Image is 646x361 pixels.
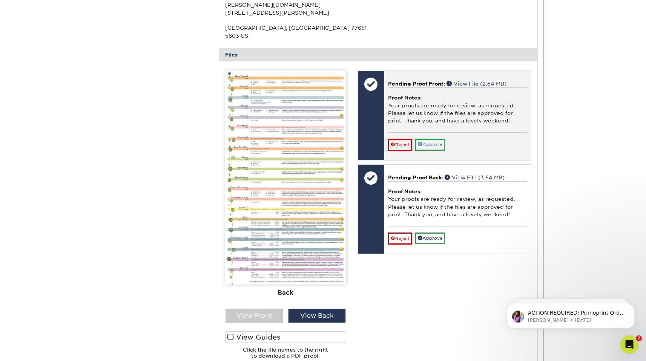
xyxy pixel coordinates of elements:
div: Files [219,48,537,61]
a: View File (2.84 MB) [447,81,506,87]
span: 7 [636,335,642,341]
a: Reject [388,233,412,245]
div: Your proofs are ready for review, as requested. Please let us know if the files are approved for ... [388,87,527,132]
label: View Guides [225,331,346,343]
a: Reject [388,139,412,151]
iframe: Intercom notifications message [495,288,646,341]
div: View Front [226,309,283,323]
strong: Proof Notes: [388,188,422,194]
span: Pending Proof Back: [388,174,443,180]
a: Approve [415,139,445,150]
div: View Back [288,309,346,323]
span: ACTION REQUIRED: Primoprint Order 2599-85081-10335 Thank you for placing your print order with Pr... [33,22,130,215]
div: Your proofs are ready for review, as requested. Please let us know if the files are approved for ... [388,181,527,226]
a: Approve [415,233,445,244]
div: Back [225,285,346,301]
span: Pending Proof Front: [388,81,445,87]
p: Message from Erica, sent 2w ago [33,29,130,36]
iframe: Intercom live chat [620,335,638,353]
a: View File (3.54 MB) [445,174,505,180]
strong: Proof Notes: [388,95,422,101]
